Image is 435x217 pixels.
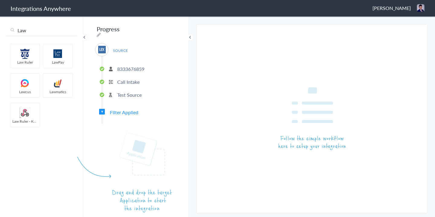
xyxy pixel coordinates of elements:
img: instruction-target.png [77,132,172,212]
input: Search... [6,25,77,36]
span: Lawmatics [43,89,72,94]
span: Law Ruler - KJT Law Group [10,119,40,124]
img: 6cb3bdef-2cb1-4bb6-a8e6-7bc585f3ab5e.jpeg [417,4,424,12]
span: Law Ruler [10,60,40,65]
span: [PERSON_NAME] [372,5,411,11]
img: lawpay-logo.svg [45,49,71,59]
span: LawPay [43,60,72,65]
img: lawcus-logo.svg [12,78,38,88]
img: Lawmatics.jpg [45,78,71,88]
span: Lawcus [10,89,40,94]
img: webhook.png [12,108,38,118]
img: lawruler-logo.png [12,49,38,59]
img: instruction-workflow.png [278,87,346,150]
h1: Integrations Anywhere [11,4,71,13]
